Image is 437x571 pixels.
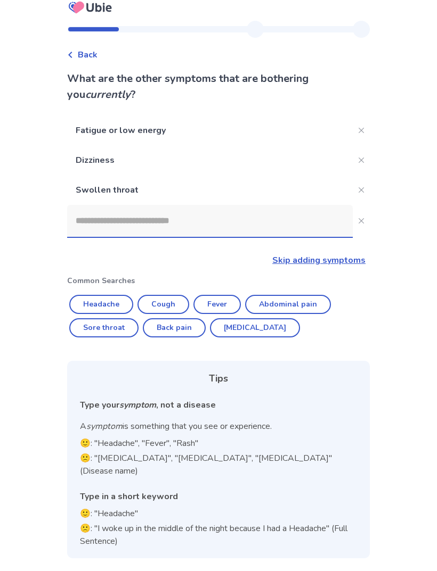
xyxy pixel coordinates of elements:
[67,275,370,286] p: Common Searches
[67,145,353,175] p: Dizziness
[245,295,331,314] button: Abdominal pain
[80,522,357,548] p: 🙁: "I woke up in the middle of the night because I had a Headache" (Full Sentence)
[67,115,353,145] p: Fatigue or low energy
[67,205,353,237] input: Close
[80,420,357,433] p: A is something that you see or experience.
[353,122,370,139] button: Close
[210,318,300,337] button: [MEDICAL_DATA]
[137,295,189,314] button: Cough
[353,212,370,229] button: Close
[272,254,366,266] a: Skip adding symptoms
[80,507,357,520] p: 🙂: "Headache"
[85,87,131,102] i: currently
[67,71,370,103] p: What are the other symptoms that are bothering you ?
[353,181,370,198] button: Close
[78,48,98,61] span: Back
[119,399,156,411] i: symptom
[67,175,353,205] p: Swollen throat
[80,371,357,386] div: Tips
[80,452,357,477] p: 🙁: "[MEDICAL_DATA]", "[MEDICAL_DATA]", "[MEDICAL_DATA]" (Disease name)
[353,152,370,169] button: Close
[69,295,133,314] button: Headache
[80,437,357,450] p: 🙂: "Headache", "Fever", "Rash"
[193,295,241,314] button: Fever
[80,399,357,411] div: Type your , not a disease
[86,420,123,432] i: symptom
[143,318,206,337] button: Back pain
[80,490,357,503] div: Type in a short keyword
[69,318,139,337] button: Sore throat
